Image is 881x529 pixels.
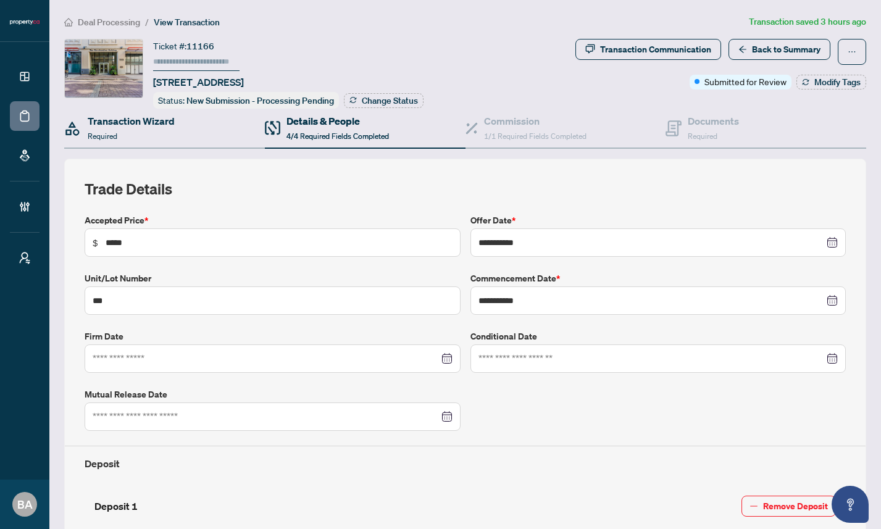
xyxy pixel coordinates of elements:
span: user-switch [19,252,31,264]
span: 11166 [186,41,214,52]
button: Transaction Communication [575,39,721,60]
label: Offer Date [470,214,846,227]
button: Back to Summary [729,39,830,60]
span: View Transaction [154,17,220,28]
span: Back to Summary [752,40,820,59]
div: Status: [153,92,339,109]
span: New Submission - Processing Pending [186,95,334,106]
span: Required [88,131,117,141]
img: IMG-C12411951_1.jpg [65,40,143,98]
label: Conditional Date [470,330,846,343]
article: Transaction saved 3 hours ago [749,15,866,29]
span: $ [93,236,98,249]
span: [STREET_ADDRESS] [153,75,244,90]
span: home [64,18,73,27]
button: Open asap [832,486,869,523]
span: 1/1 Required Fields Completed [484,131,587,141]
label: Mutual Release Date [85,388,461,401]
h4: Transaction Wizard [88,114,175,128]
label: Firm Date [85,330,461,343]
img: logo [10,19,40,26]
button: Change Status [344,93,424,108]
span: Remove Deposit [763,496,828,516]
label: Commencement Date [470,272,846,285]
div: Ticket #: [153,39,214,53]
button: Remove Deposit [741,496,836,517]
span: Change Status [362,96,418,105]
h4: Deposit [85,456,846,471]
h4: Commission [484,114,587,128]
span: Deal Processing [78,17,140,28]
button: Modify Tags [796,75,866,90]
h4: Deposit 1 [94,499,138,514]
label: Unit/Lot Number [85,272,461,285]
span: ellipsis [848,48,856,56]
label: Accepted Price [85,214,461,227]
li: / [145,15,149,29]
span: BA [17,496,33,513]
span: arrow-left [738,45,747,54]
span: minus [749,502,758,510]
div: Transaction Communication [600,40,711,59]
h2: Trade Details [85,179,846,199]
span: 4/4 Required Fields Completed [286,131,389,141]
h4: Details & People [286,114,389,128]
span: Modify Tags [814,78,861,86]
span: Required [688,131,717,141]
h4: Documents [688,114,739,128]
span: Submitted for Review [704,75,787,88]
